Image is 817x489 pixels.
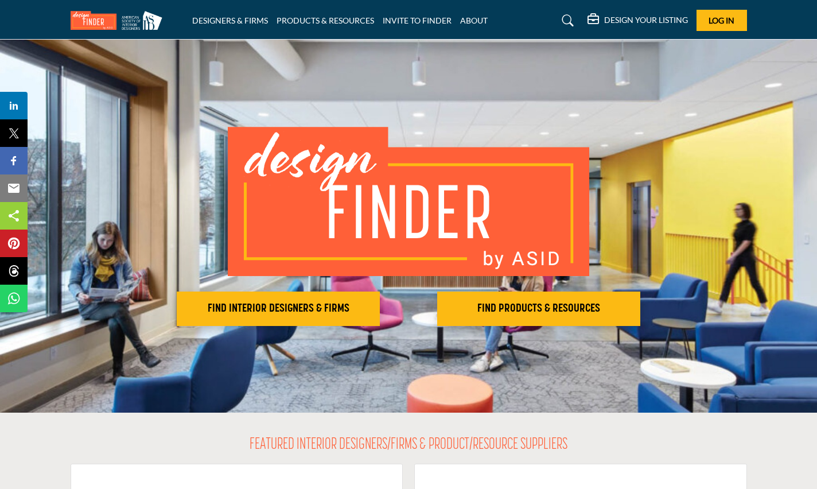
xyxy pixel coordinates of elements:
[383,15,452,25] a: INVITE TO FINDER
[441,302,637,316] h2: FIND PRODUCTS & RESOURCES
[180,302,376,316] h2: FIND INTERIOR DESIGNERS & FIRMS
[277,15,374,25] a: PRODUCTS & RESOURCES
[437,292,640,326] button: FIND PRODUCTS & RESOURCES
[228,127,589,276] img: image
[177,292,380,326] button: FIND INTERIOR DESIGNERS & FIRMS
[250,436,567,455] h2: FEATURED INTERIOR DESIGNERS/FIRMS & PRODUCT/RESOURCE SUPPLIERS
[709,15,734,25] span: Log In
[588,14,688,28] div: DESIGN YOUR LISTING
[71,11,168,30] img: Site Logo
[697,10,747,31] button: Log In
[460,15,488,25] a: ABOUT
[604,15,688,25] h5: DESIGN YOUR LISTING
[192,15,268,25] a: DESIGNERS & FIRMS
[551,11,581,30] a: Search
